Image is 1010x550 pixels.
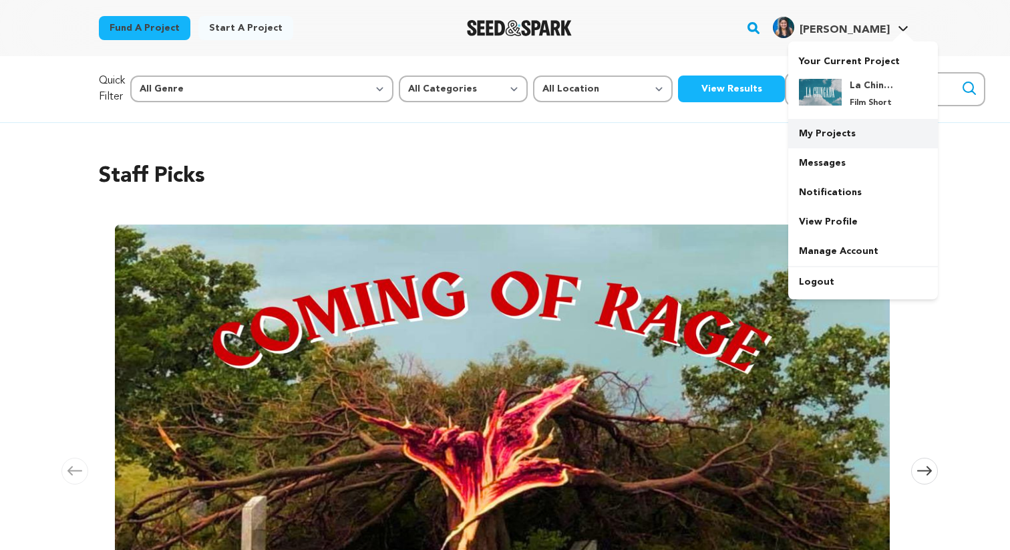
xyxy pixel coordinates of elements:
[467,20,572,36] a: Seed&Spark Homepage
[799,79,842,106] img: 3f2aa701607d638d.jpg
[800,25,890,35] span: [PERSON_NAME]
[770,14,911,38] a: Daniella B.'s Profile
[198,16,293,40] a: Start a project
[678,76,785,102] button: View Results
[99,16,190,40] a: Fund a project
[788,148,938,178] a: Messages
[785,72,985,106] input: Search for a specific project
[788,207,938,237] a: View Profile
[850,98,898,108] p: Film Short
[99,73,125,105] p: Quick Filter
[770,14,911,42] span: Daniella B.'s Profile
[799,49,927,68] p: Your Current Project
[99,160,911,192] h2: Staff Picks
[467,20,572,36] img: Seed&Spark Logo Dark Mode
[788,178,938,207] a: Notifications
[773,17,890,38] div: Daniella B.'s Profile
[773,17,794,38] img: 694b4d292aee9ec5.jpg
[788,237,938,266] a: Manage Account
[788,267,938,297] a: Logout
[788,119,938,148] a: My Projects
[850,79,898,92] h4: La Chingada
[799,49,927,119] a: Your Current Project La Chingada Film Short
